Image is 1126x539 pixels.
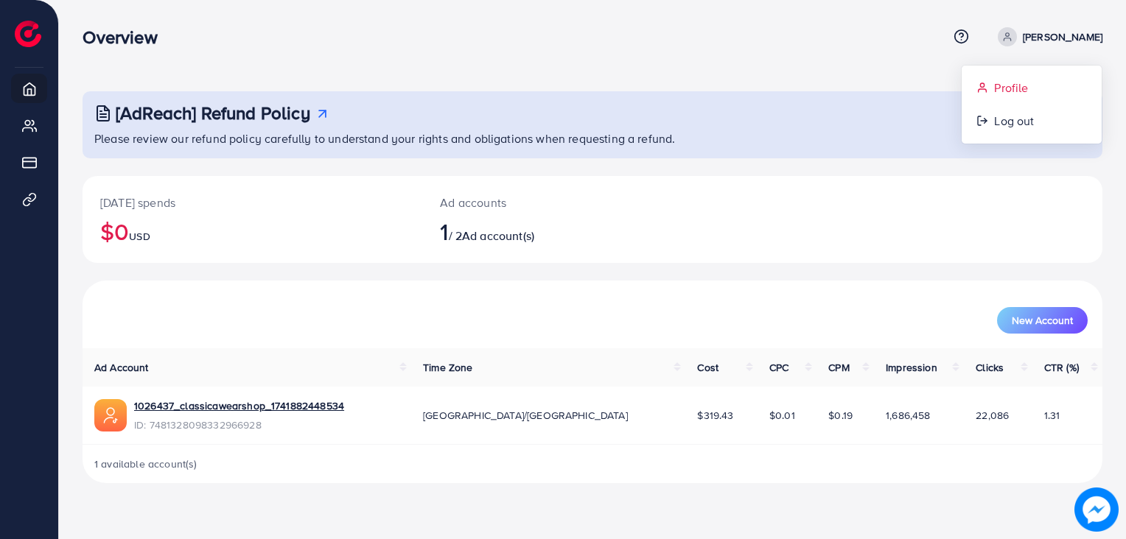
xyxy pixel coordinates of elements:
span: 1 [440,214,448,248]
span: $319.43 [697,408,733,423]
img: image [1074,487,1119,532]
span: Time Zone [423,360,472,375]
span: Profile [994,79,1028,96]
img: logo [15,21,41,47]
span: New Account [1012,315,1073,325]
span: Log out [994,112,1034,130]
a: 1026437_classicawearshop_1741882448534 [134,398,344,413]
span: Impression [886,360,937,375]
span: Cost [697,360,718,375]
span: USD [129,229,150,244]
h3: [AdReach] Refund Policy [116,102,310,124]
a: [PERSON_NAME] [992,27,1102,46]
span: 1,686,458 [886,408,930,423]
span: $0.19 [828,408,853,423]
span: CPM [828,360,849,375]
ul: [PERSON_NAME] [961,65,1102,144]
span: CTR (%) [1044,360,1079,375]
p: Please review our refund policy carefully to understand your rights and obligations when requesti... [94,130,1094,147]
span: Clicks [976,360,1004,375]
span: CPC [769,360,788,375]
img: ic-ads-acc.e4c84228.svg [94,399,127,431]
span: ID: 7481328098332966928 [134,418,344,432]
h2: / 2 [440,217,660,245]
h2: $0 [100,217,405,245]
span: 1.31 [1044,408,1060,423]
span: 1 available account(s) [94,457,197,471]
span: Ad Account [94,360,149,375]
span: 22,086 [976,408,1009,423]
span: $0.01 [769,408,795,423]
button: New Account [997,307,1088,334]
p: Ad accounts [440,194,660,211]
span: [GEOGRAPHIC_DATA]/[GEOGRAPHIC_DATA] [423,408,628,423]
p: [PERSON_NAME] [1023,28,1102,46]
p: [DATE] spends [100,194,405,211]
span: Ad account(s) [462,228,534,244]
h3: Overview [83,27,169,48]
